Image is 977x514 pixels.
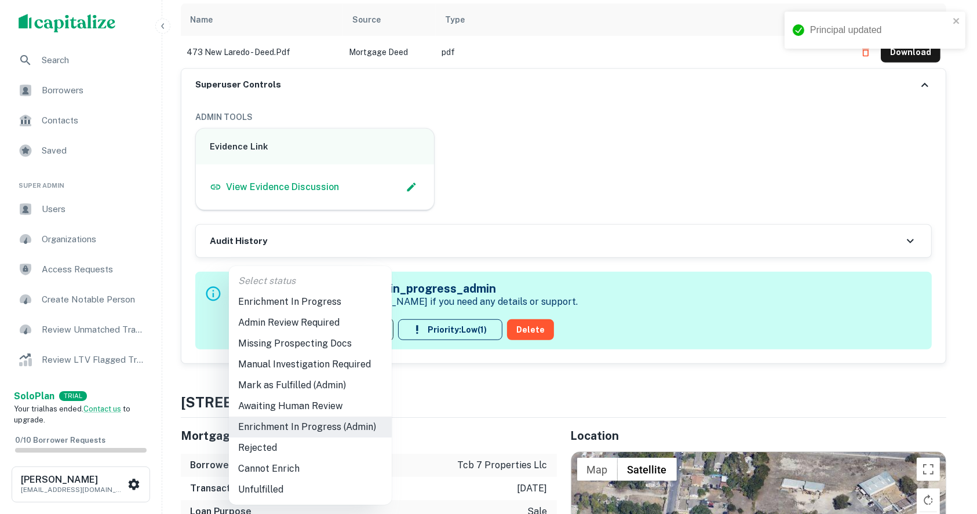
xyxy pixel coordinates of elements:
li: Mark as Fulfilled (Admin) [229,375,392,396]
li: Cannot Enrich [229,458,392,479]
li: Manual Investigation Required [229,354,392,375]
button: close [953,16,961,27]
li: Unfulfilled [229,479,392,500]
li: Admin Review Required [229,312,392,333]
iframe: Chat Widget [919,421,977,477]
li: Missing Prospecting Docs [229,333,392,354]
li: Awaiting Human Review [229,396,392,417]
div: Principal updated [810,23,949,37]
li: Enrichment In Progress (Admin) [229,417,392,438]
li: Enrichment In Progress [229,291,392,312]
li: Rejected [229,438,392,458]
